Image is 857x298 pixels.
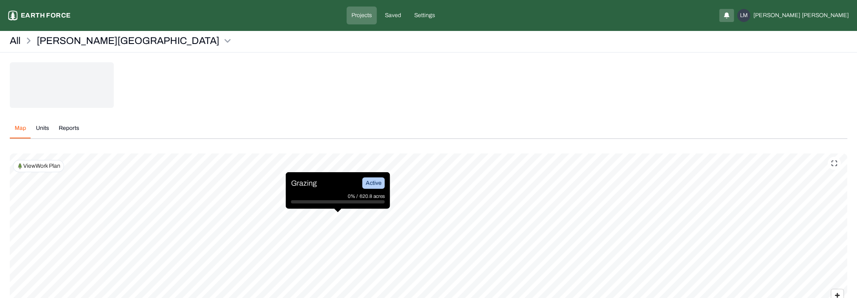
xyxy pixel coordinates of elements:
[359,192,384,200] p: 620.8 acres
[753,11,800,20] span: [PERSON_NAME]
[10,124,31,138] button: Map
[54,124,84,138] button: Reports
[380,7,406,24] a: Saved
[737,9,849,22] button: LM[PERSON_NAME][PERSON_NAME]
[802,11,849,20] span: [PERSON_NAME]
[8,11,18,20] img: earthforce-logo-white-uG4MPadI.svg
[347,7,377,24] a: Projects
[291,177,316,189] p: Grazing
[21,11,71,20] p: Earth force
[37,34,219,47] p: [PERSON_NAME][GEOGRAPHIC_DATA]
[362,177,384,189] div: Active
[351,11,372,20] p: Projects
[31,124,54,138] button: Units
[737,9,750,22] div: LM
[23,162,60,170] p: View Work Plan
[347,192,359,200] p: 0% /
[414,11,435,20] p: Settings
[385,11,401,20] p: Saved
[409,7,440,24] a: Settings
[10,34,20,47] a: All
